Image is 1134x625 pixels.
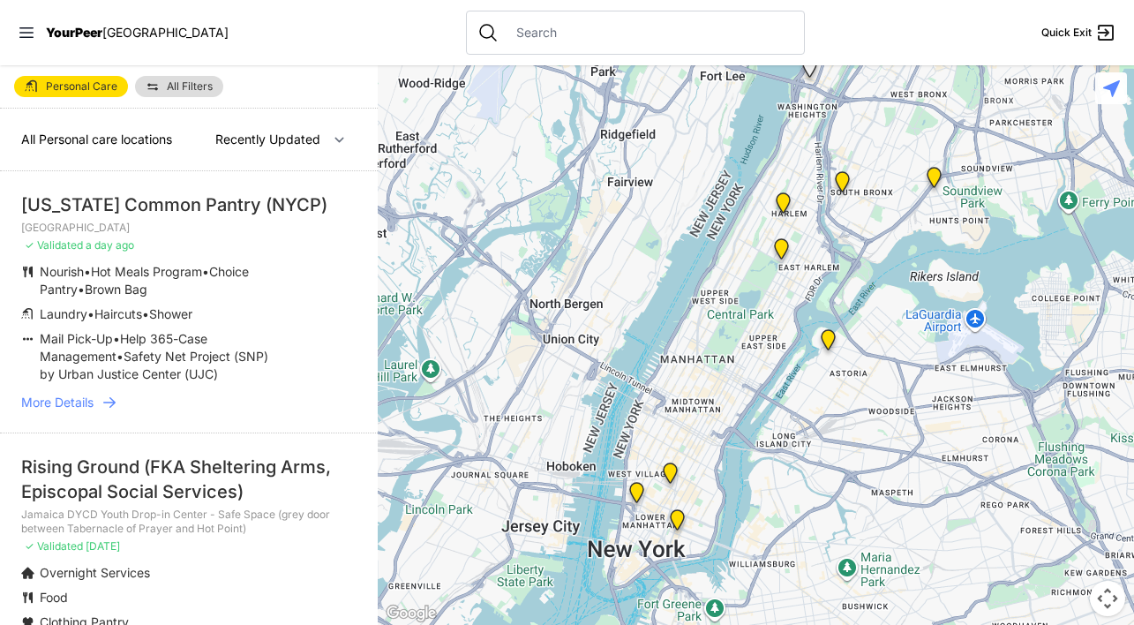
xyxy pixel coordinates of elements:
div: Manhattan [770,238,792,267]
span: • [202,264,209,279]
span: All Personal care locations [21,132,172,147]
span: ✓ Validated [25,238,83,252]
a: Quick Exit [1041,22,1116,43]
span: Haircuts [94,306,142,321]
span: Help 365-Case Management [40,331,207,364]
a: All Filters [135,76,223,97]
span: • [84,264,91,279]
span: Shower [149,306,192,321]
span: Laundry [40,306,87,321]
span: Nourish [40,264,84,279]
a: More Details [21,394,357,411]
span: Personal Care [46,81,117,92]
span: • [87,306,94,321]
span: Safety Net Project (SNP) by Urban Justice Center (UJC) [40,349,268,381]
span: YourPeer [46,25,102,40]
a: Personal Care [14,76,128,97]
span: a day ago [86,238,134,252]
div: Lower East Side Youth Drop-in Center. Yellow doors with grey buzzer on the right [666,509,688,538]
div: Uptown/Harlem DYCD Youth Drop-in Center [772,192,794,221]
div: Rising Ground (FKA Sheltering Arms, Episcopal Social Services) [21,455,357,504]
span: Food [40,590,68,605]
span: More Details [21,394,94,411]
div: [US_STATE] Common Pantry (NYCP) [21,192,357,217]
span: • [116,349,124,364]
a: YourPeer[GEOGRAPHIC_DATA] [46,27,229,38]
span: Quick Exit [1041,26,1092,40]
span: Overnight Services [40,565,150,580]
div: Main Location, SoHo, DYCD Youth Drop-in Center [626,482,648,510]
div: Harvey Milk High School [659,463,681,491]
div: Harm Reduction Center [831,171,853,200]
div: Living Room 24-Hour Drop-In Center [923,167,945,195]
p: [GEOGRAPHIC_DATA] [21,221,357,235]
div: La Sala Drop-In Center [799,56,821,85]
span: Brown Bag [85,282,147,297]
a: Open this area in Google Maps (opens a new window) [382,602,440,625]
span: All Filters [167,81,213,92]
span: [GEOGRAPHIC_DATA] [102,25,229,40]
button: Map camera controls [1090,581,1125,616]
span: Mail Pick-Up [40,331,113,346]
span: [DATE] [86,539,120,553]
p: Jamaica DYCD Youth Drop-in Center - Safe Space (grey door between Tabernacle of Prayer and Hot Po... [21,508,357,536]
span: Hot Meals Program [91,264,202,279]
span: • [142,306,149,321]
span: • [78,282,85,297]
img: Google [382,602,440,625]
input: Search [506,24,793,41]
span: • [113,331,120,346]
span: ✓ Validated [25,539,83,553]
